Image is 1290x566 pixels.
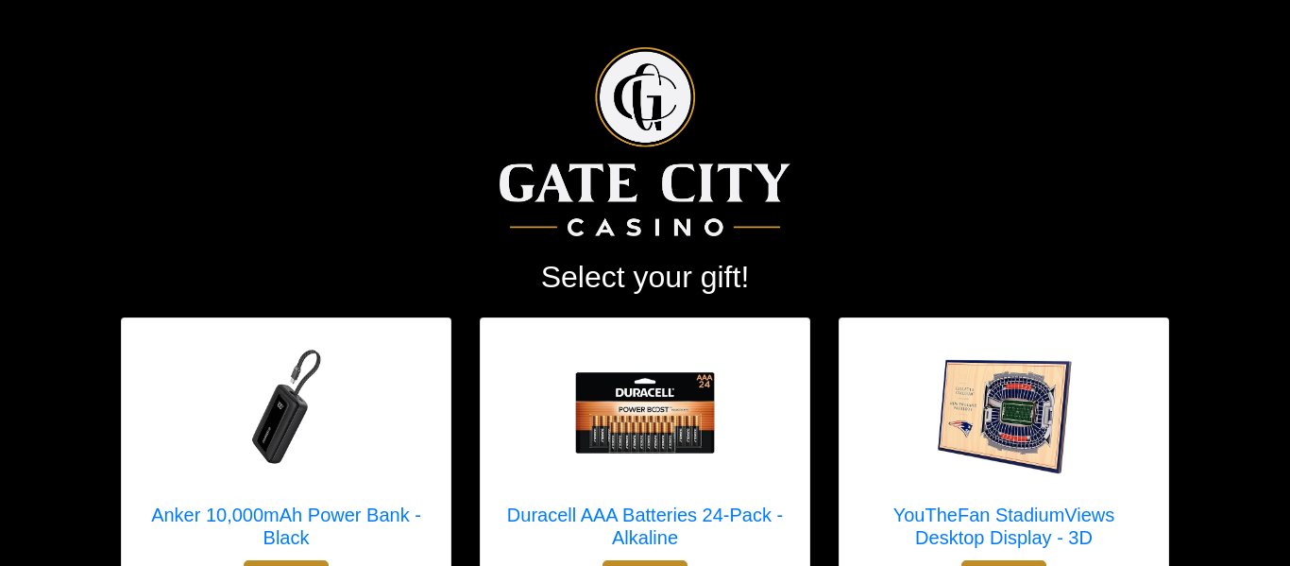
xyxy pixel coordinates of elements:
a: Duracell AAA Batteries 24-Pack - Alkaline Duracell AAA Batteries 24-Pack - Alkaline [500,337,790,560]
h5: Duracell AAA Batteries 24-Pack - Alkaline [500,504,790,549]
img: Anker 10,000mAh Power Bank - Black [211,337,362,489]
a: Anker 10,000mAh Power Bank - Black Anker 10,000mAh Power Bank - Black [141,337,432,560]
h2: Select your gift! [121,259,1169,295]
h5: YouTheFan StadiumViews Desktop Display - 3D [858,504,1149,549]
img: YouTheFan StadiumViews Desktop Display - 3D [928,337,1079,489]
h5: Anker 10,000mAh Power Bank - Black [141,504,432,549]
img: Logo [500,47,789,236]
a: YouTheFan StadiumViews Desktop Display - 3D YouTheFan StadiumViews Desktop Display - 3D [858,337,1149,560]
img: Duracell AAA Batteries 24-Pack - Alkaline [569,337,721,489]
